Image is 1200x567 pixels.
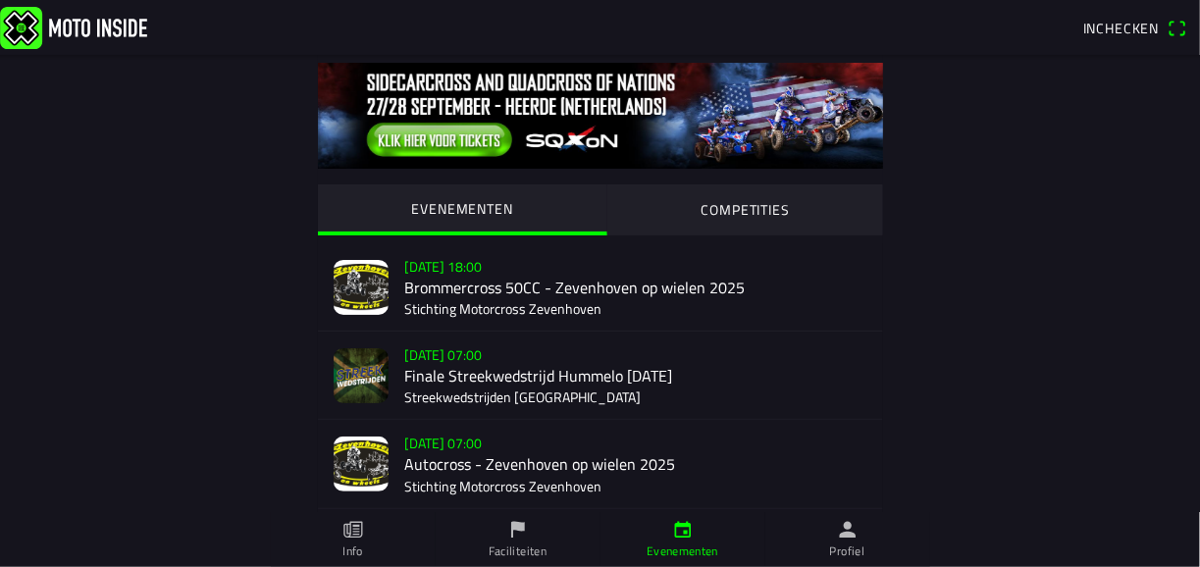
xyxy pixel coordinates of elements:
a: [DATE] 18:00Brommercross 50CC - Zevenhoven op wielen 2025Stichting Motorcross Zevenhoven [318,243,883,332]
span: Inchecken [1083,18,1160,38]
ion-icon: kalender [672,519,694,541]
ion-segment-button: EVENEMENTEN [318,184,607,235]
ion-icon: papier [342,519,364,541]
ion-label: Info [342,542,362,560]
a: IncheckenQR-scanner [1073,11,1196,44]
a: [DATE] 07:00Finale Streekwedstrijd Hummelo [DATE]Streekwedstrijden [GEOGRAPHIC_DATA] [318,332,883,420]
img: 0tIKNvXMbOBQGQ39g5GyH2eKrZ0ImZcyIMR2rZNf.jpg [318,63,883,169]
ion-label: Profiel [830,542,865,560]
ion-label: Faciliteiten [489,542,547,560]
a: [DATE] 07:00Autocross - Zevenhoven op wielen 2025Stichting Motorcross Zevenhoven [318,420,883,508]
img: ZWpMevB2HtM9PSRG0DOL5BeeSKRJMujE3mbAFX0B.jpg [334,260,389,315]
ion-icon: persoon [837,519,859,541]
ion-segment-button: COMPETITIES [606,184,883,235]
img: mBcQMagLMxzNEVoW9kWH8RIERBgDR7O2pMCJ3QD2.jpg [334,437,389,491]
ion-label: Evenementen [647,542,718,560]
ion-icon: vlag [507,519,529,541]
img: t43s2WqnjlnlfEGJ3rGH5nYLUnlJyGok87YEz3RR.jpg [334,348,389,403]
